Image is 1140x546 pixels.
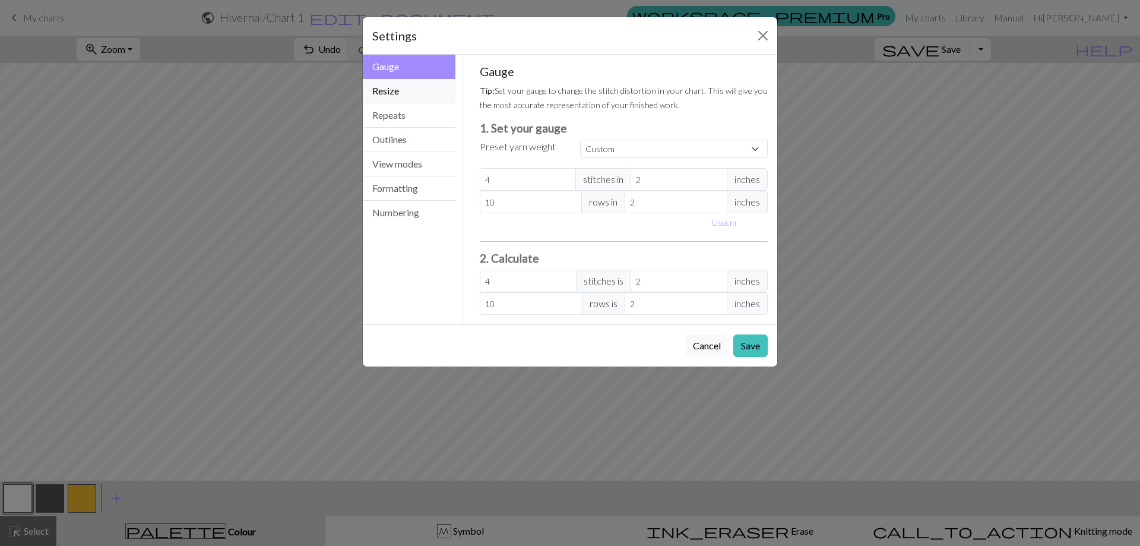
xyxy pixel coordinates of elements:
[363,152,455,176] button: View modes
[480,86,768,110] small: Set your gauge to change the stitch distortion in your chart. This will give you the most accurat...
[480,64,768,78] h5: Gauge
[582,292,625,315] span: rows is
[480,140,556,154] label: Preset yarn weight
[727,292,768,315] span: inches
[753,26,772,45] button: Close
[581,191,625,213] span: rows in
[363,79,455,103] button: Resize
[727,168,768,191] span: inches
[363,128,455,152] button: Outlines
[727,270,768,292] span: inches
[363,55,455,79] button: Gauge
[372,27,417,45] h5: Settings
[480,121,768,135] h3: 1. Set your gauge
[363,103,455,128] button: Repeats
[363,201,455,225] button: Numbering
[727,191,768,213] span: inches
[363,176,455,201] button: Formatting
[707,213,742,232] button: Usecm
[733,334,768,357] button: Save
[480,251,768,265] h3: 2. Calculate
[576,270,631,292] span: stitches is
[480,86,495,96] strong: Tip:
[575,168,631,191] span: stitches in
[685,334,729,357] button: Cancel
